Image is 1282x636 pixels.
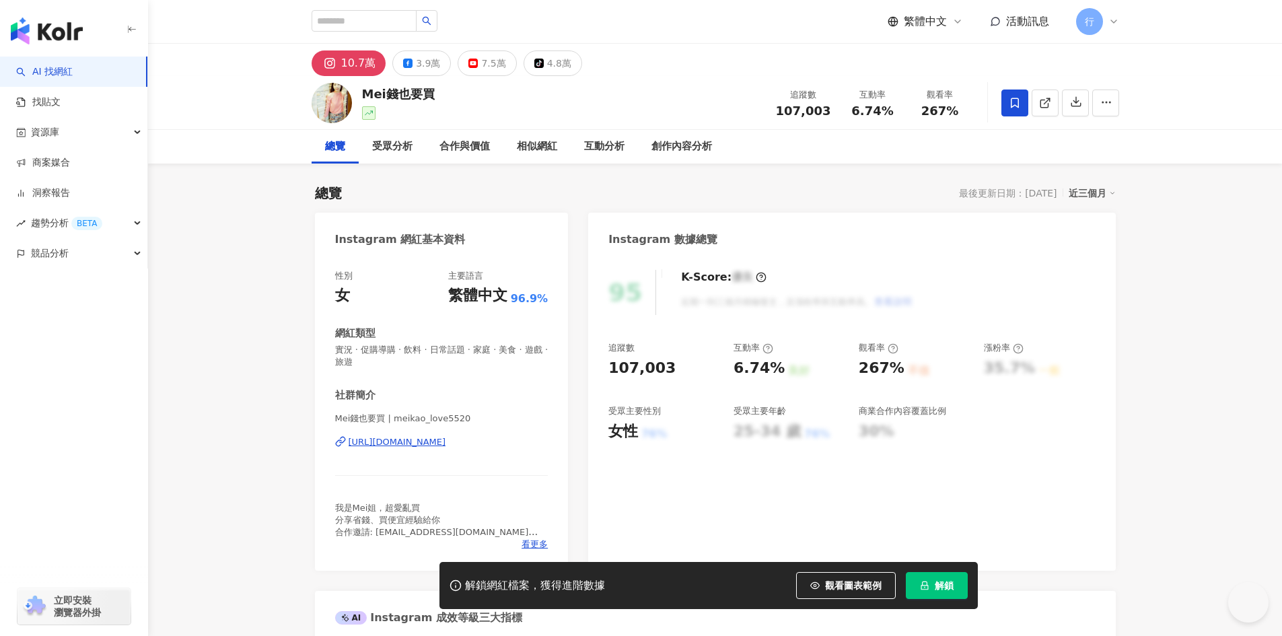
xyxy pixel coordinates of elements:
div: 合作與價值 [439,139,490,155]
a: 找貼文 [16,96,61,109]
button: 3.9萬 [392,50,451,76]
span: 6.74% [851,104,893,118]
span: 趨勢分析 [31,208,102,238]
div: 總覽 [315,184,342,203]
a: 洞察報告 [16,186,70,200]
div: Instagram 網紅基本資料 [335,232,466,247]
div: [URL][DOMAIN_NAME] [349,436,446,448]
div: 觀看率 [859,342,898,354]
span: 競品分析 [31,238,69,269]
span: lock [920,581,929,590]
a: 商案媒合 [16,156,70,170]
span: 解鎖 [935,580,954,591]
div: 繁體中文 [448,285,507,306]
div: 7.5萬 [481,54,505,73]
span: 繁體中文 [904,14,947,29]
div: 女 [335,285,350,306]
div: 總覽 [325,139,345,155]
div: 主要語言 [448,270,483,282]
span: 我是Mei姐，超愛亂買 分享省錢、買便宜經驗給你 合作邀請: [EMAIL_ADDRESS][DOMAIN_NAME] 也有line群報好[PERSON_NAME] [335,503,538,550]
div: 近三個月 [1069,184,1116,202]
div: 創作內容分析 [651,139,712,155]
span: 活動訊息 [1006,15,1049,28]
div: 社群簡介 [335,388,376,402]
span: 觀看圖表範例 [825,580,882,591]
span: rise [16,219,26,228]
div: 受眾分析 [372,139,413,155]
div: 受眾主要年齡 [734,405,786,417]
div: 4.8萬 [547,54,571,73]
span: 實況 · 促購導購 · 飲料 · 日常話題 · 家庭 · 美食 · 遊戲 · 旅遊 [335,344,548,368]
a: chrome extension立即安裝 瀏覽器外掛 [17,588,131,625]
div: 3.9萬 [416,54,440,73]
div: K-Score : [681,270,767,285]
span: 行 [1085,14,1094,29]
button: 7.5萬 [458,50,516,76]
div: 6.74% [734,358,785,379]
div: BETA [71,217,102,230]
div: 追蹤數 [776,88,831,102]
div: 互動率 [847,88,898,102]
img: logo [11,17,83,44]
span: 看更多 [522,538,548,551]
span: 267% [921,104,959,118]
div: Instagram 數據總覽 [608,232,717,247]
a: [URL][DOMAIN_NAME] [335,436,548,448]
span: 96.9% [511,291,548,306]
div: Instagram 成效等級三大指標 [335,610,522,625]
span: search [422,16,431,26]
img: chrome extension [22,596,48,617]
span: 資源庫 [31,117,59,147]
button: 觀看圖表範例 [796,572,896,599]
button: 10.7萬 [312,50,386,76]
button: 解鎖 [906,572,968,599]
div: 受眾主要性別 [608,405,661,417]
span: 立即安裝 瀏覽器外掛 [54,594,101,619]
div: 性別 [335,270,353,282]
div: AI [335,611,367,625]
div: 互動分析 [584,139,625,155]
div: 解鎖網紅檔案，獲得進階數據 [465,579,605,593]
div: Mei錢也要買 [362,85,435,102]
div: 267% [859,358,904,379]
div: 漲粉率 [984,342,1024,354]
div: 觀看率 [915,88,966,102]
div: 互動率 [734,342,773,354]
div: 最後更新日期：[DATE] [959,188,1057,199]
span: 107,003 [776,104,831,118]
div: 商業合作內容覆蓋比例 [859,405,946,417]
a: searchAI 找網紅 [16,65,73,79]
div: 網紅類型 [335,326,376,341]
button: 4.8萬 [524,50,582,76]
div: 107,003 [608,358,676,379]
span: Mei錢也要買 | meikao_love5520 [335,413,548,425]
img: KOL Avatar [312,83,352,123]
div: 10.7萬 [341,54,376,73]
div: 相似網紅 [517,139,557,155]
div: 女性 [608,421,638,442]
div: 追蹤數 [608,342,635,354]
